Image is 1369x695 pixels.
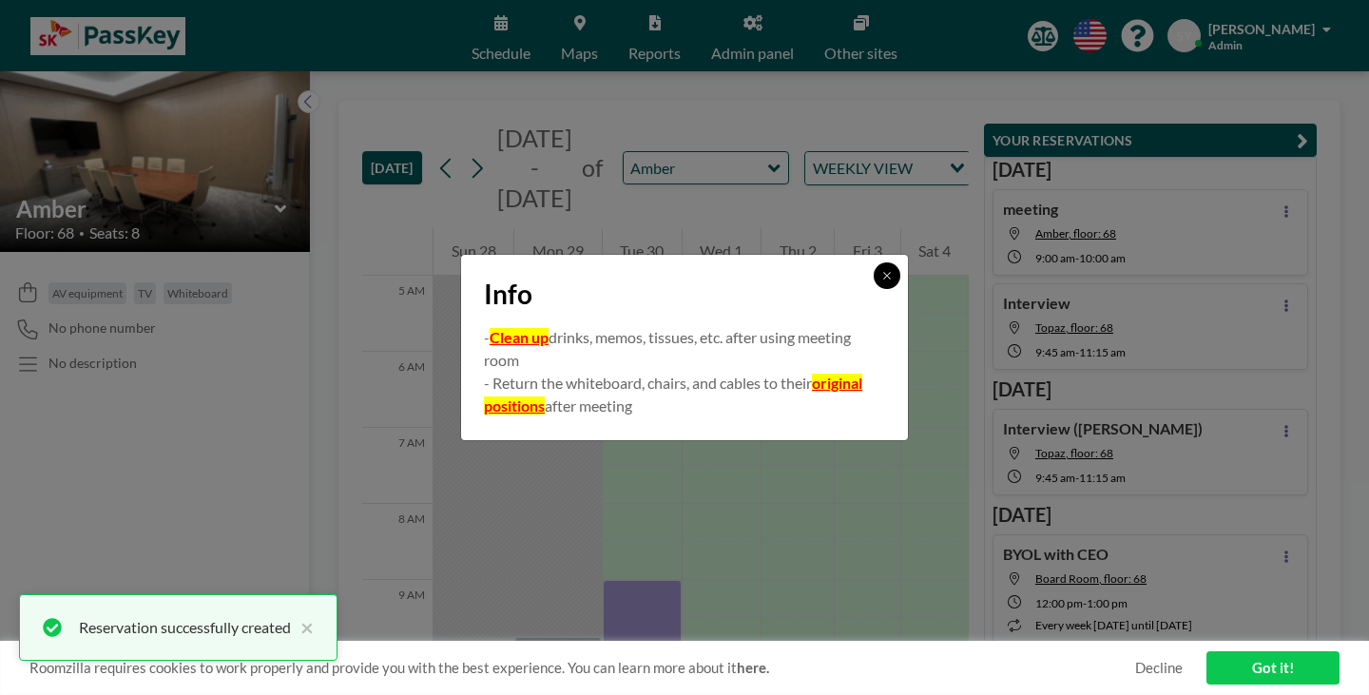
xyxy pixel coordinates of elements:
button: close [291,616,314,639]
a: here. [737,659,769,676]
div: Reservation successfully created [79,616,291,639]
span: Roomzilla requires cookies to work properly and provide you with the best experience. You can lea... [29,659,1135,677]
u: Clean up [490,328,549,346]
p: - drinks, memos, tissues, etc. after using meeting room [484,326,885,372]
a: Got it! [1206,651,1340,685]
a: Decline [1135,659,1183,677]
span: Info [484,278,532,311]
p: - Return the whiteboard, chairs, and cables to their after meeting [484,372,885,417]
